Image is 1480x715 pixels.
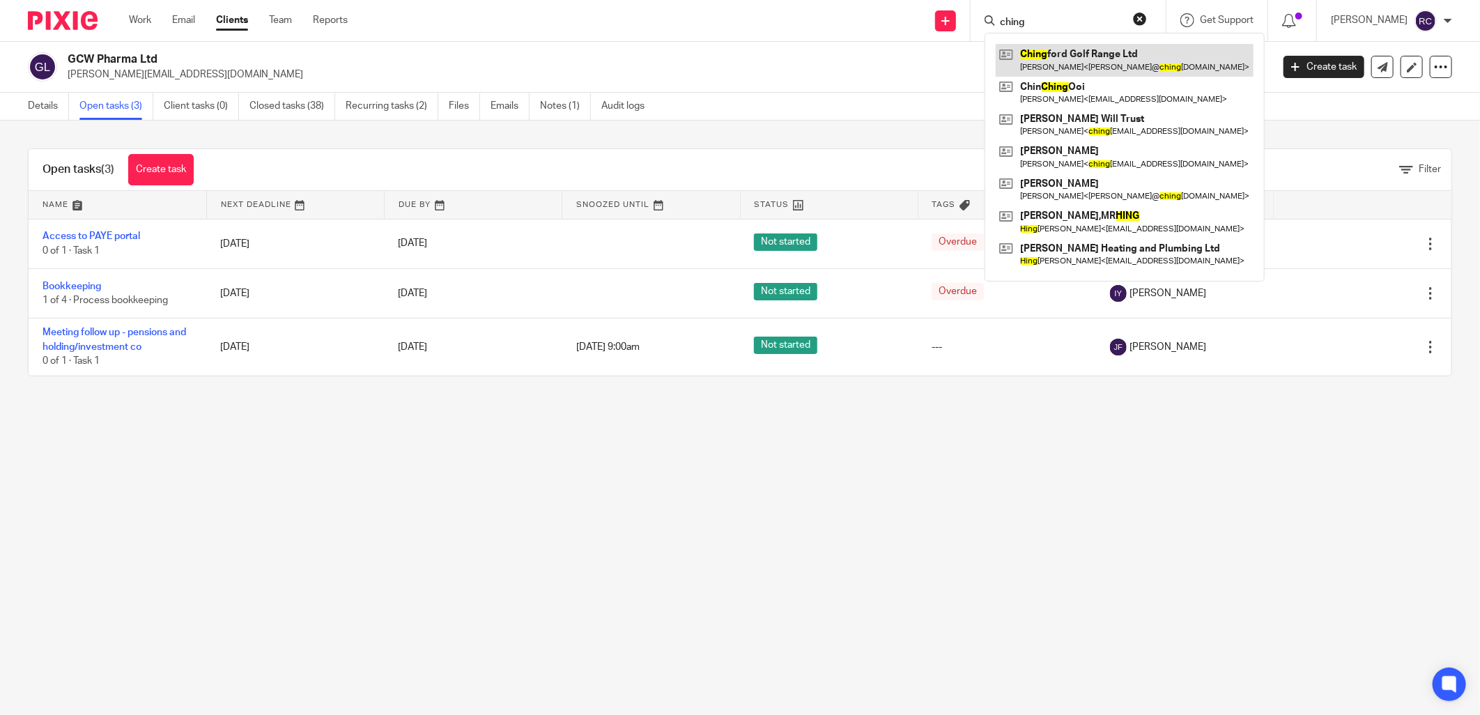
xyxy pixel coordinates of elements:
[172,13,195,27] a: Email
[754,233,817,251] span: Not started
[540,93,591,120] a: Notes (1)
[576,201,649,208] span: Snoozed Until
[754,337,817,354] span: Not started
[399,289,428,298] span: [DATE]
[1110,339,1127,355] img: svg%3E
[206,318,384,376] td: [DATE]
[79,93,153,120] a: Open tasks (3)
[101,164,114,175] span: (3)
[43,162,114,177] h1: Open tasks
[1110,285,1127,302] img: svg%3E
[128,154,194,185] a: Create task
[1415,10,1437,32] img: svg%3E
[28,93,69,120] a: Details
[1331,13,1408,27] p: [PERSON_NAME]
[999,17,1124,29] input: Search
[932,201,956,208] span: Tags
[43,356,100,366] span: 0 of 1 · Task 1
[43,295,168,305] span: 1 of 4 · Process bookkeeping
[932,233,984,251] span: Overdue
[43,328,186,351] a: Meeting follow up - pensions and holding/investment co
[932,283,984,300] span: Overdue
[1200,15,1254,25] span: Get Support
[601,93,655,120] a: Audit logs
[206,268,384,318] td: [DATE]
[216,13,248,27] a: Clients
[249,93,335,120] a: Closed tasks (38)
[313,13,348,27] a: Reports
[129,13,151,27] a: Work
[68,52,1024,67] h2: GCW Pharma Ltd
[1130,286,1207,300] span: [PERSON_NAME]
[399,342,428,352] span: [DATE]
[43,246,100,256] span: 0 of 1 · Task 1
[576,342,640,352] span: [DATE] 9:00am
[1130,340,1207,354] span: [PERSON_NAME]
[68,68,1263,82] p: [PERSON_NAME][EMAIL_ADDRESS][DOMAIN_NAME]
[1133,12,1147,26] button: Clear
[449,93,480,120] a: Files
[206,219,384,268] td: [DATE]
[269,13,292,27] a: Team
[399,239,428,249] span: [DATE]
[491,93,530,120] a: Emails
[1419,164,1441,174] span: Filter
[43,282,101,291] a: Bookkeeping
[28,11,98,30] img: Pixie
[164,93,239,120] a: Client tasks (0)
[932,340,1081,354] div: ---
[1284,56,1364,78] a: Create task
[43,231,140,241] a: Access to PAYE portal
[28,52,57,82] img: svg%3E
[346,93,438,120] a: Recurring tasks (2)
[754,283,817,300] span: Not started
[755,201,789,208] span: Status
